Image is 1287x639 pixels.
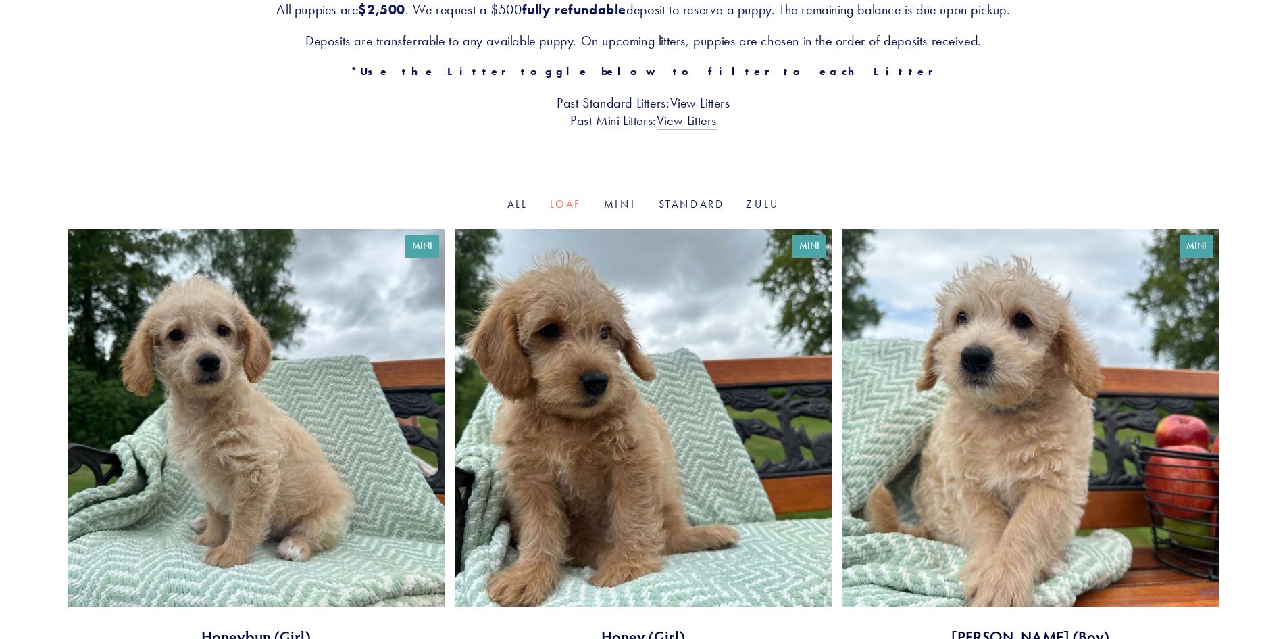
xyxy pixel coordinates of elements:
a: View Litters [657,112,717,130]
a: Zulu [746,197,780,210]
h3: All puppies are . We request a $500 deposit to reserve a puppy. The remaining balance is due upon... [68,1,1219,18]
a: Standard [659,197,725,210]
a: Mini [604,197,637,210]
h3: Past Standard Litters: Past Mini Litters: [68,94,1219,129]
strong: $2,500 [358,1,405,18]
a: All [507,197,528,210]
h3: Deposits are transferrable to any available puppy. On upcoming litters, puppies are chosen in the... [68,32,1219,49]
strong: fully refundable [522,1,627,18]
a: Loaf [550,197,582,210]
a: View Litters [670,95,730,112]
strong: *Use the Litter toggle below to filter to each Litter [351,65,936,78]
